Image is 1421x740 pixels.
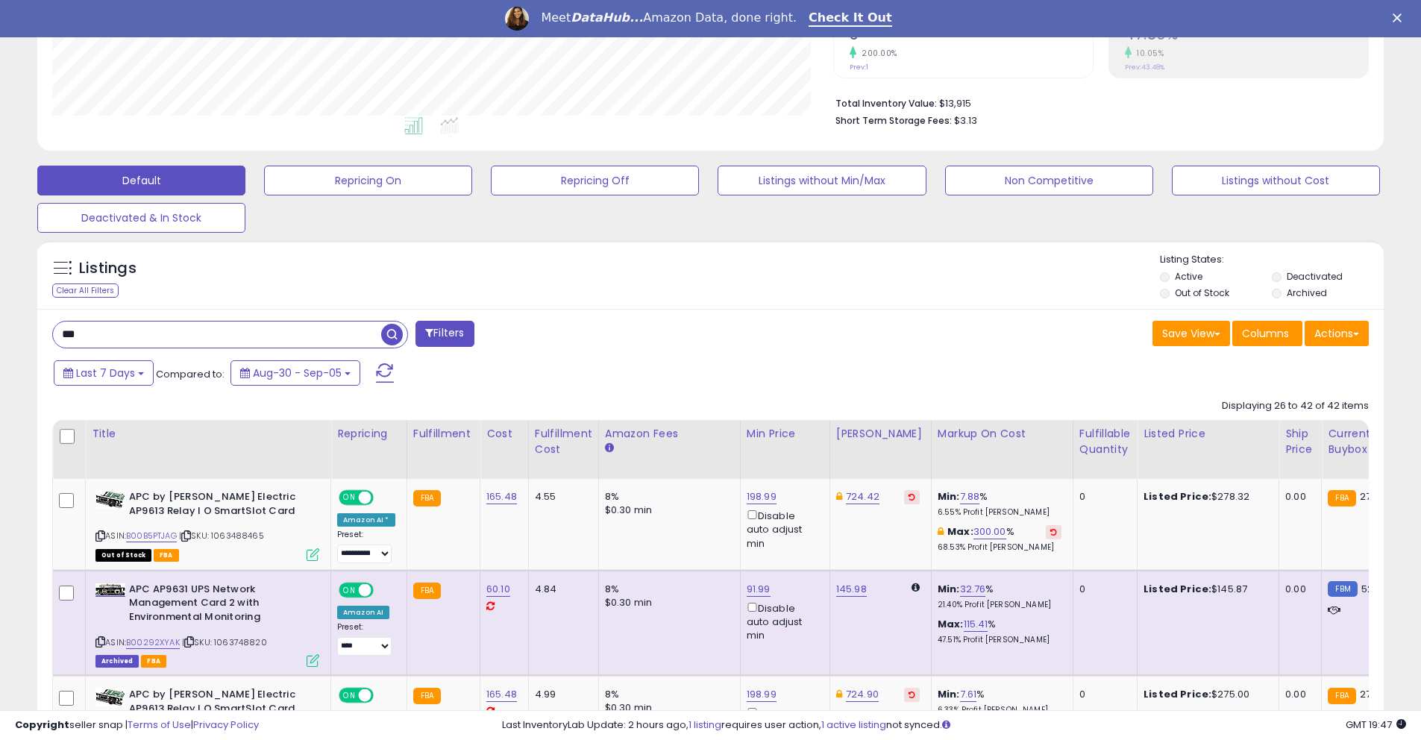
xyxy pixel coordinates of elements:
[337,530,395,563] div: Preset:
[230,360,360,386] button: Aug-30 - Sep-05
[129,490,310,521] b: APC by [PERSON_NAME] Electric AP9613 Relay I O SmartSlot Card
[128,718,191,732] a: Terms of Use
[938,489,960,504] b: Min:
[126,530,177,542] a: B00B5PTJAG
[371,689,395,702] span: OFF
[126,636,180,649] a: B00292XYAK
[1144,583,1267,596] div: $145.87
[1361,582,1382,596] span: 52.5
[1242,326,1289,341] span: Columns
[1144,489,1211,504] b: Listed Price:
[37,203,245,233] button: Deactivated & In Stock
[340,583,359,596] span: ON
[37,166,245,195] button: Default
[747,489,777,504] a: 198.99
[340,689,359,702] span: ON
[1144,688,1267,701] div: $275.00
[179,530,264,542] span: | SKU: 1063488465
[605,504,729,517] div: $0.30 min
[747,426,824,442] div: Min Price
[535,688,587,701] div: 4.99
[415,321,474,347] button: Filters
[1285,490,1310,504] div: 0.00
[535,490,587,504] div: 4.55
[836,582,867,597] a: 145.98
[1175,286,1229,299] label: Out of Stock
[931,420,1073,479] th: The percentage added to the cost of goods (COGS) that forms the calculator for Min & Max prices.
[193,718,259,732] a: Privacy Policy
[835,114,952,127] b: Short Term Storage Fees:
[1175,270,1202,283] label: Active
[95,583,319,665] div: ASIN:
[1287,270,1343,283] label: Deactivated
[182,636,267,648] span: | SKU: 1063748820
[95,549,151,562] span: All listings that are currently out of stock and unavailable for purchase on Amazon
[1360,489,1392,504] span: 276.66
[850,63,868,72] small: Prev: 1
[938,617,964,631] b: Max:
[1287,286,1327,299] label: Archived
[141,655,166,668] span: FBA
[535,583,587,596] div: 4.84
[156,367,225,381] span: Compared to:
[371,492,395,504] span: OFF
[947,524,973,539] b: Max:
[938,600,1061,610] p: 21.40% Profit [PERSON_NAME]
[954,113,977,128] span: $3.13
[340,492,359,504] span: ON
[337,426,401,442] div: Repricing
[960,582,986,597] a: 32.76
[747,600,818,643] div: Disable auto adjust min
[371,583,395,596] span: OFF
[95,490,125,509] img: 41uafap9AIL._SL40_.jpg
[486,582,510,597] a: 60.10
[1132,48,1164,59] small: 10.05%
[15,718,259,733] div: seller snap | |
[413,490,441,507] small: FBA
[1125,63,1164,72] small: Prev: 43.48%
[938,490,1061,518] div: %
[486,489,517,504] a: 165.48
[1079,688,1126,701] div: 0
[938,507,1061,518] p: 6.55% Profit [PERSON_NAME]
[15,718,69,732] strong: Copyright
[938,426,1067,442] div: Markup on Cost
[1346,718,1406,732] span: 2025-09-13 19:47 GMT
[95,688,125,706] img: 41uafap9AIL._SL40_.jpg
[605,596,729,609] div: $0.30 min
[938,525,1061,553] div: %
[95,655,139,668] span: Listings that have been deleted from Seller Central
[846,489,879,504] a: 724.42
[502,718,1406,733] div: Last InventoryLab Update: 2 hours ago, requires user action, not synced.
[945,166,1153,195] button: Non Competitive
[1285,583,1310,596] div: 0.00
[747,687,777,702] a: 198.99
[1328,426,1405,457] div: Current Buybox Price
[1144,426,1273,442] div: Listed Price
[747,582,771,597] a: 91.99
[1144,687,1211,701] b: Listed Price:
[856,48,897,59] small: 200.00%
[1144,490,1267,504] div: $278.32
[747,507,818,551] div: Disable auto adjust min
[337,622,395,656] div: Preset:
[718,166,926,195] button: Listings without Min/Max
[505,7,529,31] img: Profile image for Georgie
[264,166,472,195] button: Repricing On
[938,618,1061,645] div: %
[1152,321,1230,346] button: Save View
[836,426,925,442] div: [PERSON_NAME]
[809,10,892,27] a: Check It Out
[964,617,988,632] a: 115.41
[535,426,592,457] div: Fulfillment Cost
[1360,687,1392,701] span: 276.66
[938,583,1061,610] div: %
[1172,166,1380,195] button: Listings without Cost
[1305,321,1369,346] button: Actions
[571,10,643,25] i: DataHub...
[605,490,729,504] div: 8%
[52,283,119,298] div: Clear All Filters
[938,635,1061,645] p: 47.51% Profit [PERSON_NAME]
[1079,490,1126,504] div: 0
[154,549,179,562] span: FBA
